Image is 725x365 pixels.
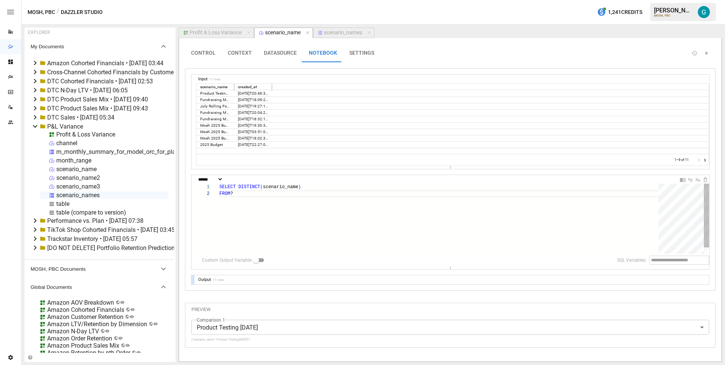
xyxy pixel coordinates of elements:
div: 2025-05-30T18:32:13.000Z [234,116,272,122]
button: Go to next page [702,157,708,163]
span: Global Documents [31,284,159,290]
button: Run Query [703,50,710,56]
div: Profit & Loss Variance [190,29,242,36]
div: Amazon Order Retention [47,335,112,342]
svg: Public [125,343,130,348]
div: [DO NOT DELETE] Portfolio Retention Prediction Accuracy [47,244,201,252]
img: Gavin Acres [698,6,710,18]
div: [PERSON_NAME] [654,7,693,14]
div: Fundraising Model With May Actuals [196,109,234,116]
svg: Public [120,300,125,305]
div: created_at [238,84,257,89]
span: scenario_name [263,184,298,190]
span: ? [230,191,233,196]
div: P&L Variance [47,123,83,130]
div: Output [197,277,213,282]
div: 2025-01-07T22:27:08.000Z [234,141,272,148]
div: MOSH, PBC [654,14,693,17]
div: Documentation [680,176,686,183]
span: 1,241 Credits [608,8,642,17]
div: scenario_names [324,29,362,36]
button: CONTROL [185,44,222,62]
div: DTC N-Day LTV • [DATE] 06:05 [47,87,128,94]
div: m_monthly_summary_for_model_orc_for_plan [56,148,179,155]
svg: Public [130,307,135,312]
span: ( [260,184,263,190]
div: scenario_name2 [56,174,100,181]
div: Cross-Channel Cohorted Financials by Customer • [DATE] 02:40 [47,69,215,76]
button: 1,241Credits [594,5,645,19]
div: scenario_name [200,84,228,89]
button: MOSH, PBC Documents [25,260,174,278]
div: 2025-09-10T18:09:23.000Z [234,97,272,103]
div: scenario_names [56,192,100,199]
svg: Public [105,329,110,333]
svg: Public [130,314,134,319]
div: table [56,200,69,207]
button: MOSH, PBC [28,8,55,17]
button: scenario_names [313,28,375,38]
div: 2025-06-16T20:04:21.000Z [234,109,272,116]
div: Insert Cell Below [695,176,701,183]
div: DTC Product Sales Mix • [DATE] 09:43 [47,105,148,112]
div: scenario_name [265,29,301,36]
div: Amazon Cohorted Financials • [DATE] 03:44 [47,60,164,67]
div: Product Testing September 2025 [196,90,234,97]
div: Mosh 2025 Budget [196,135,234,141]
div: 2025-04-23T19:30:30.000Z [234,122,272,129]
span: DISTINCT [238,184,260,190]
button: DATASOURCE [258,44,303,62]
div: {"scenario_name":"Product Testing [DATE]"} [191,335,709,341]
div: channel [56,140,77,147]
div: EXPLORER [28,30,50,35]
p: 1–9 of 11 [674,158,689,163]
div: 2025-08-19T19:27:18.000Z [234,103,272,109]
div: 2025-09-15T20:46:38.000Z [234,90,272,97]
div: 11 rows [209,77,221,81]
div: PREVIEW [191,305,709,317]
div: Performance vs. Plan • [DATE] 07:38 [47,217,143,224]
div: DTC Product Sales Mix • [DATE] 09:40 [47,96,148,103]
div: Amazon N-Day LTV [47,328,99,335]
div: DTC Cohorted Financials • [DATE] 02:53 [47,78,153,85]
div: Product Testing [DATE] [191,320,709,335]
button: SETTINGS [343,44,380,62]
button: Gavin Acres [693,2,714,23]
button: NOTEBOOK [303,44,343,62]
button: Document History [691,50,697,56]
span: My Documents [31,44,159,49]
div: Amazon Retention by nth Order [47,349,130,356]
div: 1 [196,184,210,190]
div: Amazon LTV/Retention by Dimension [47,321,147,328]
div: Delete Cell [702,176,708,183]
div: / [57,8,59,17]
button: Global Documents [25,278,174,296]
button: Profit & Loss Variance [179,28,254,38]
div: 2025-02-13T18:02:30.000Z [234,135,272,141]
div: Fundraising Model With July Actuals [196,97,234,103]
div: Mosh 2025 Budget V2 [196,122,234,129]
div: 11 rows [213,278,224,282]
div: Amazon Customer Retention [47,313,123,321]
span: SELECT [219,184,236,190]
button: Collapse Folders [26,355,34,360]
div: scenario_name [56,166,97,173]
span: MOSH, PBC Documents [31,266,159,272]
svg: Public [118,336,123,340]
span: FROM [219,191,230,196]
div: table (compare to version) [56,209,126,216]
div: month_range [56,157,91,164]
div: 2025 Budget [196,141,234,148]
div: Amazon Cohorted Financials [47,306,124,313]
button: CONTEXT [222,44,258,62]
svg: Public [136,350,141,355]
div: 2025-02-18T03:51:09.000Z [234,129,272,135]
div: 2 [196,190,210,197]
span: ) [298,184,301,190]
div: Profit & Loss Variance [56,131,115,138]
div: TikTok Shop Cohorted Financials • [DATE] 03:45 [47,226,175,233]
div: Mosh 2025 Budget High Case [196,129,234,135]
label: Comparison 1 [197,317,225,323]
div: scenario_name3 [56,183,100,190]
